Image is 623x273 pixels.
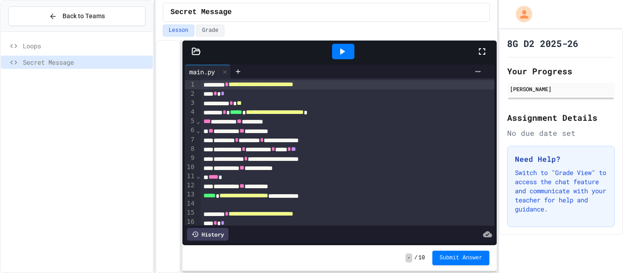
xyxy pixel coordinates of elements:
[185,80,196,89] div: 1
[185,67,219,77] div: main.py
[23,41,149,51] span: Loops
[8,6,145,26] button: Back to Teams
[185,199,196,208] div: 14
[547,197,614,236] iframe: chat widget
[440,254,483,262] span: Submit Answer
[585,237,614,264] iframe: chat widget
[185,190,196,199] div: 13
[185,144,196,154] div: 8
[414,254,417,262] span: /
[185,163,196,172] div: 10
[185,181,196,190] div: 12
[196,118,200,125] span: Fold line
[432,251,490,265] button: Submit Answer
[507,65,615,77] h2: Your Progress
[185,217,196,227] div: 16
[185,98,196,108] div: 3
[507,128,615,139] div: No due date set
[196,172,200,180] span: Fold line
[185,126,196,135] div: 6
[185,208,196,217] div: 15
[196,127,200,134] span: Fold line
[187,228,228,241] div: History
[185,154,196,163] div: 9
[185,108,196,117] div: 4
[23,57,149,67] span: Secret Message
[507,111,615,124] h2: Assignment Details
[62,11,105,21] span: Back to Teams
[171,7,232,18] span: Secret Message
[515,154,607,165] h3: Need Help?
[418,254,425,262] span: 10
[185,65,231,78] div: main.py
[507,37,578,50] h1: 8G D2 2025-26
[510,85,612,93] div: [PERSON_NAME]
[405,253,412,263] span: -
[185,135,196,144] div: 7
[506,4,535,25] div: My Account
[185,117,196,126] div: 5
[196,25,224,36] button: Grade
[185,89,196,98] div: 2
[515,168,607,214] p: Switch to "Grade View" to access the chat feature and communicate with your teacher for help and ...
[185,172,196,181] div: 11
[163,25,194,36] button: Lesson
